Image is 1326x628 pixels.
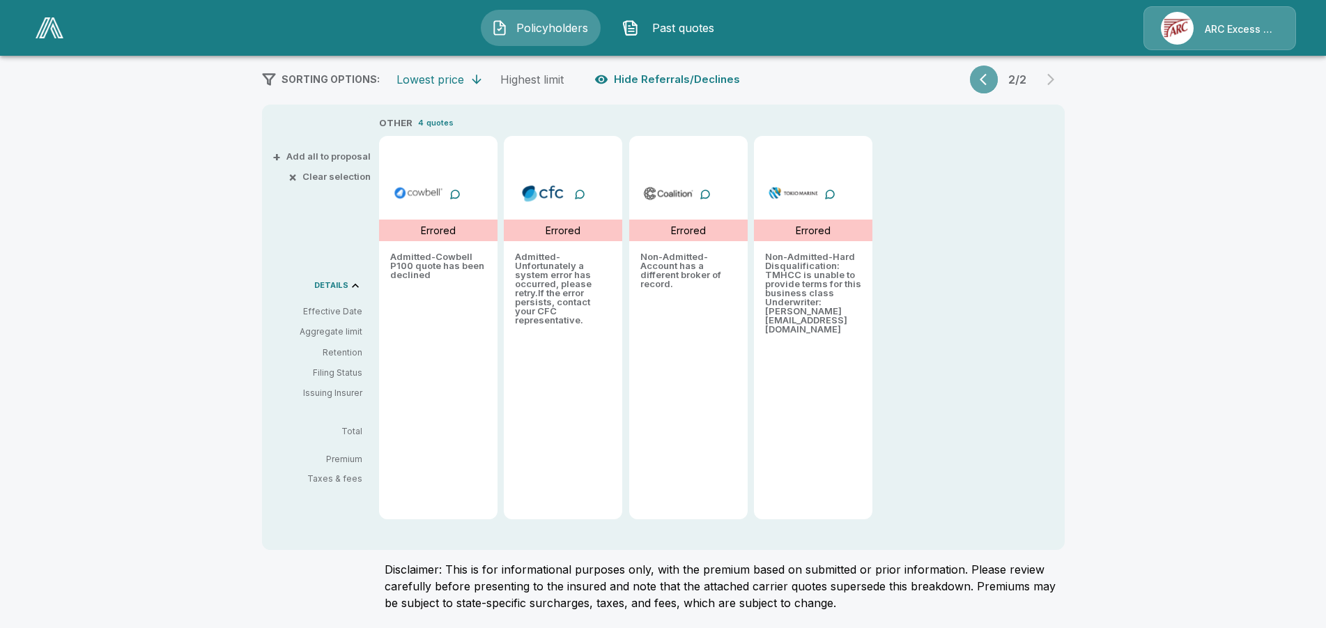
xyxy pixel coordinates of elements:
p: Disclaimer: This is for informational purposes only, with the premium based on submitted or prior... [385,561,1065,611]
p: Errored [671,223,706,238]
p: Effective Date [273,305,362,318]
button: ×Clear selection [291,172,371,181]
p: 2 / 2 [1003,74,1031,85]
button: Past quotes IconPast quotes [612,10,732,46]
p: Errored [421,223,456,238]
span: + [272,152,281,161]
p: quotes [426,117,454,129]
p: ARC Excess & Surplus [1205,22,1279,36]
img: coalitioncyber [643,183,694,204]
p: Admitted - Cowbell P100 quote has been declined [390,252,486,279]
span: Policyholders [514,20,590,36]
p: Admitted - Unfortunately a system error has occurred, please retry.If the error persists, contact... [515,252,611,325]
img: cfccyberadmitted [518,183,569,204]
a: Agency IconARC Excess & Surplus [1143,6,1296,50]
img: AA Logo [36,17,63,38]
p: Taxes & fees [273,475,373,483]
p: DETAILS [314,282,348,289]
p: Retention [273,346,362,359]
span: Past quotes [645,20,721,36]
img: tmhcccyber [768,183,819,204]
p: Premium [273,455,373,464]
p: OTHER [379,116,413,130]
p: Total [273,427,373,436]
p: Aggregate limit [273,326,362,338]
p: Non-Admitted - Account has a different broker of record. [640,252,737,289]
p: Errored [796,223,831,238]
p: Errored [546,223,580,238]
button: Hide Referrals/Declines [592,66,746,93]
p: Issuing Insurer [273,387,362,399]
div: Highest limit [500,72,564,86]
p: Filing Status [273,367,362,379]
span: × [288,172,297,181]
img: Policyholders Icon [491,20,508,36]
p: 4 [418,117,424,129]
img: Agency Icon [1161,12,1194,45]
span: SORTING OPTIONS: [282,73,380,85]
button: +Add all to proposal [275,152,371,161]
div: Lowest price [396,72,464,86]
button: Policyholders IconPolicyholders [481,10,601,46]
p: Non-Admitted - Hard Disqualification: TMHCC is unable to provide terms for this business class Un... [765,252,861,334]
img: Past quotes Icon [622,20,639,36]
img: cowbellp100 [393,183,444,204]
